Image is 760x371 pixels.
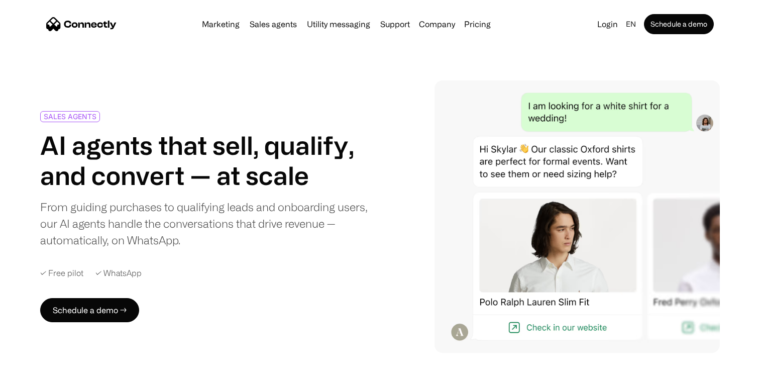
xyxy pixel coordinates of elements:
[198,20,244,28] a: Marketing
[416,17,458,31] div: Company
[246,20,301,28] a: Sales agents
[622,17,642,31] div: en
[40,199,370,248] div: From guiding purchases to qualifying leads and onboarding users, our AI agents handle the convers...
[303,20,374,28] a: Utility messaging
[593,17,622,31] a: Login
[419,17,455,31] div: Company
[40,268,83,278] div: ✓ Free pilot
[40,130,370,191] h1: AI agents that sell, qualify, and convert — at scale
[46,17,117,32] a: home
[40,298,139,322] a: Schedule a demo →
[10,352,60,367] aside: Language selected: English
[460,20,495,28] a: Pricing
[644,14,714,34] a: Schedule a demo
[376,20,414,28] a: Support
[44,113,96,120] div: SALES AGENTS
[626,17,636,31] div: en
[95,268,142,278] div: ✓ WhatsApp
[20,353,60,367] ul: Language list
